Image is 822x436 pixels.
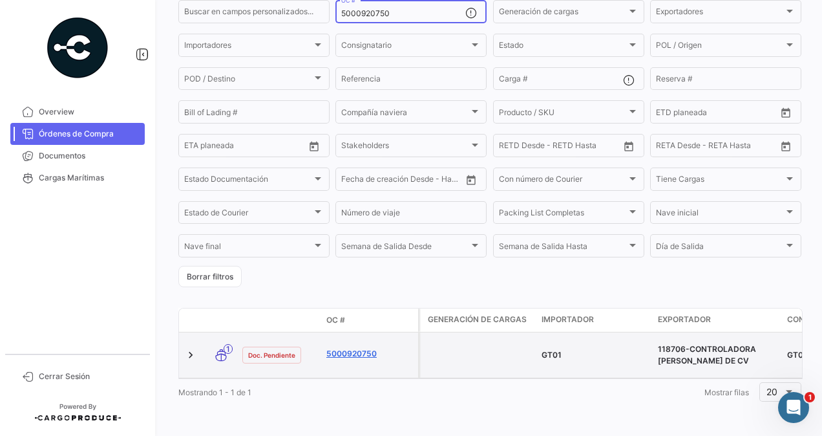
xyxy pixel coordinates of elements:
span: 1 [224,344,233,354]
span: Nave final [184,244,312,253]
span: POD / Destino [184,76,312,85]
span: Exportadores [656,9,784,18]
a: Documentos [10,145,145,167]
span: Estado de Courier [184,210,312,219]
a: Órdenes de Compra [10,123,145,145]
span: 20 [766,386,777,397]
span: 1 [805,392,815,402]
input: Desde [184,143,207,152]
iframe: Intercom live chat [778,392,809,423]
button: Open calendar [776,103,796,122]
span: GT01 [787,350,807,360]
button: Open calendar [776,136,796,156]
datatable-header-cell: Modo de Transporte [205,315,237,325]
a: Expand/Collapse Row [184,349,197,362]
span: Importador [542,314,594,325]
span: POL / Origen [656,43,784,52]
input: Hasta [216,143,274,152]
img: powered-by.png [45,16,110,80]
span: Consignatario [341,43,469,52]
datatable-header-cell: Exportador [653,309,782,332]
button: Open calendar [461,170,481,190]
span: Mostrando 1 - 1 de 1 [178,387,251,397]
span: Órdenes de Compra [39,128,140,140]
span: Con número de Courier [499,177,627,186]
span: Overview [39,106,140,118]
input: Hasta [688,109,746,118]
input: Desde [656,109,679,118]
input: Desde [656,143,679,152]
a: Cargas Marítimas [10,167,145,189]
span: Mostrar filas [704,387,749,397]
span: GT01 [542,350,562,360]
a: Overview [10,101,145,123]
datatable-header-cell: Importador [536,309,653,332]
input: Desde [499,143,522,152]
span: Importadores [184,43,312,52]
a: 5000920750 [326,348,413,360]
span: Estado Documentación [184,177,312,186]
button: Open calendar [304,136,324,156]
input: Desde [341,177,364,186]
button: Borrar filtros [178,266,242,287]
span: Doc. Pendiente [248,350,295,360]
span: Semana de Salida Hasta [499,244,627,253]
input: Hasta [531,143,589,152]
input: Hasta [374,177,431,186]
span: Día de Salida [656,244,784,253]
span: Producto / SKU [499,109,627,118]
button: Open calendar [619,136,638,156]
input: Hasta [688,143,746,152]
span: Semana de Salida Desde [341,244,469,253]
span: Documentos [39,150,140,162]
span: Cargas Marítimas [39,172,140,184]
span: Packing List Completas [499,210,627,219]
span: Stakeholders [341,143,469,152]
datatable-header-cell: OC # [321,309,418,331]
span: Compañía naviera [341,109,469,118]
span: Generación de cargas [499,9,627,18]
span: OC # [326,314,345,326]
datatable-header-cell: Estado Doc. [237,315,321,325]
span: Estado [499,43,627,52]
span: 118706-CONTROLADORA MABE S.A DE CV [658,344,756,365]
span: Exportador [658,314,711,325]
span: Cerrar Sesión [39,371,140,382]
span: Generación de cargas [428,314,527,325]
span: Tiene Cargas [656,177,784,186]
span: Nave inicial [656,210,784,219]
datatable-header-cell: Generación de cargas [420,309,536,332]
